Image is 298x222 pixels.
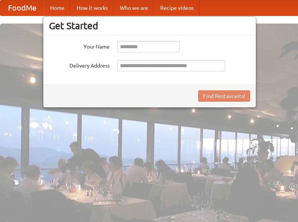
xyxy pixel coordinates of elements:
[0,0,44,16] a: FoodMe
[49,41,110,50] label: Your Name
[71,0,114,16] a: How it works
[114,0,154,16] a: Who we are
[198,90,250,102] button: Find Restaurants!
[49,20,250,31] h3: Get Started
[44,0,71,16] a: Home
[154,0,200,16] a: Recipe videos
[49,60,110,69] label: Delivery Address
